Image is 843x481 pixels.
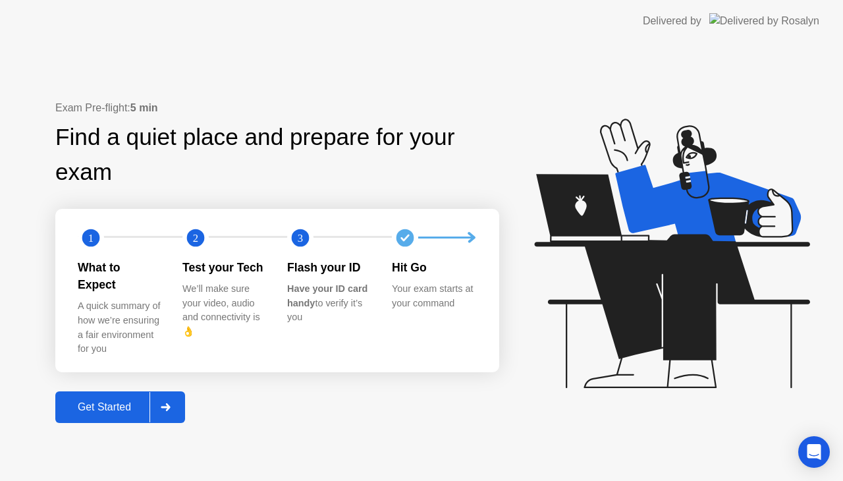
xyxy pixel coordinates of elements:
div: to verify it’s you [287,282,371,325]
button: Get Started [55,391,185,423]
div: Delivered by [643,13,701,29]
b: Have your ID card handy [287,283,367,308]
div: What to Expect [78,259,161,294]
div: Find a quiet place and prepare for your exam [55,120,499,190]
b: 5 min [130,102,158,113]
div: Your exam starts at your command [392,282,476,310]
img: Delivered by Rosalyn [709,13,819,28]
div: Flash your ID [287,259,371,276]
text: 3 [298,231,303,244]
text: 2 [193,231,198,244]
div: Test your Tech [182,259,266,276]
div: Get Started [59,401,150,413]
div: Hit Go [392,259,476,276]
div: We’ll make sure your video, audio and connectivity is 👌 [182,282,266,339]
text: 1 [88,231,94,244]
div: Exam Pre-flight: [55,100,499,116]
div: A quick summary of how we’re ensuring a fair environment for you [78,299,161,356]
div: Open Intercom Messenger [798,436,830,468]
